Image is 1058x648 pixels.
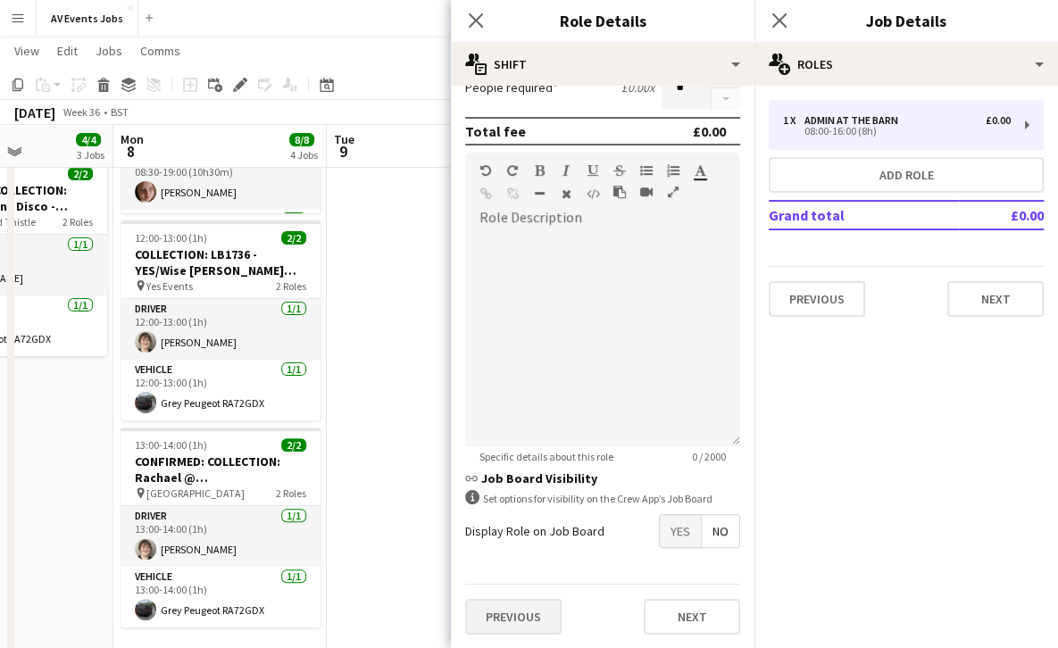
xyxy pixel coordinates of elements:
[88,39,129,62] a: Jobs
[465,470,740,486] h3: Job Board Visibility
[121,210,321,270] app-card-role: Driver1/1
[121,246,321,278] h3: COLLECTION: LB1736 - YES/Wise [PERSON_NAME] hire
[465,490,740,507] div: Set options for visibility on the Crew App’s Job Board
[76,133,101,146] span: 4/4
[121,428,321,627] app-job-card: 13:00-14:00 (1h)2/2CONFIRMED: COLLECTION: Rachael @ [GEOGRAPHIC_DATA] [GEOGRAPHIC_DATA]2 RolesDri...
[37,1,138,36] button: AV Events Jobs
[465,450,628,463] span: Specific details about this role
[465,122,526,140] div: Total fee
[59,105,104,119] span: Week 36
[77,148,104,162] div: 3 Jobs
[121,220,321,420] app-job-card: 12:00-13:00 (1h)2/2COLLECTION: LB1736 - YES/Wise [PERSON_NAME] hire Yes Events2 RolesDriver1/112:...
[694,163,706,178] button: Text Color
[533,163,546,178] button: Bold
[111,105,129,119] div: BST
[678,450,740,463] span: 0 / 2000
[465,523,604,539] label: Display Role on Job Board
[587,187,599,201] button: HTML Code
[506,163,519,178] button: Redo
[68,167,93,180] span: 2/2
[121,149,321,210] app-card-role: AV Op1/108:30-19:00 (10h30m)[PERSON_NAME]
[613,163,626,178] button: Strikethrough
[118,141,144,162] span: 8
[947,281,1044,317] button: Next
[14,104,55,121] div: [DATE]
[14,43,39,59] span: View
[7,39,46,62] a: View
[281,231,306,245] span: 2/2
[479,163,492,178] button: Undo
[96,43,122,59] span: Jobs
[281,438,306,452] span: 2/2
[121,506,321,567] app-card-role: Driver1/113:00-14:00 (1h)[PERSON_NAME]
[783,114,804,127] div: 1 x
[769,157,1044,193] button: Add role
[769,281,865,317] button: Previous
[276,486,306,500] span: 2 Roles
[50,39,85,62] a: Edit
[587,163,599,178] button: Underline
[121,360,321,420] app-card-role: Vehicle1/112:00-13:00 (1h)Grey Peugeot RA72GDX
[289,133,314,146] span: 8/8
[133,39,187,62] a: Comms
[121,131,144,147] span: Mon
[334,131,354,147] span: Tue
[121,453,321,486] h3: CONFIRMED: COLLECTION: Rachael @ [GEOGRAPHIC_DATA]
[146,486,245,500] span: [GEOGRAPHIC_DATA]
[533,187,546,201] button: Horizontal Line
[804,114,905,127] div: Admin at the Barn
[560,163,572,178] button: Italic
[667,163,679,178] button: Ordered List
[290,148,318,162] div: 4 Jobs
[57,43,78,59] span: Edit
[754,9,1058,32] h3: Job Details
[644,599,740,635] button: Next
[146,279,193,293] span: Yes Events
[560,187,572,201] button: Clear Formatting
[135,231,207,245] span: 12:00-13:00 (1h)
[986,114,1011,127] div: £0.00
[702,515,739,547] span: No
[465,599,562,635] button: Previous
[276,279,306,293] span: 2 Roles
[769,201,959,229] td: Grand total
[783,127,1011,136] div: 08:00-16:00 (8h)
[331,141,354,162] span: 9
[451,9,754,32] h3: Role Details
[135,438,207,452] span: 13:00-14:00 (1h)
[121,567,321,627] app-card-role: Vehicle1/113:00-14:00 (1h)Grey Peugeot RA72GDX
[621,79,654,96] div: £0.00 x
[121,299,321,360] app-card-role: Driver1/112:00-13:00 (1h)[PERSON_NAME]
[959,201,1044,229] td: £0.00
[640,163,653,178] button: Unordered List
[640,185,653,199] button: Insert video
[140,43,180,59] span: Comms
[465,79,558,96] label: People required
[62,215,93,228] span: 2 Roles
[754,43,1058,86] div: Roles
[451,43,754,86] div: Shift
[693,122,726,140] div: £0.00
[660,515,701,547] span: Yes
[667,185,679,199] button: Fullscreen
[613,185,626,199] button: Paste as plain text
